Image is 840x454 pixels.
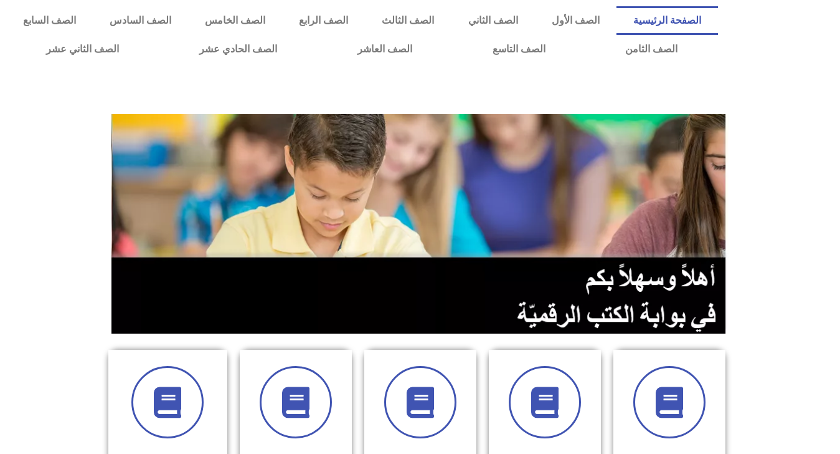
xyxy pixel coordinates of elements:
a: الصف الثاني عشر [6,35,159,64]
a: الصف الحادي عشر [159,35,318,64]
a: الصف الخامس [188,6,282,35]
a: الصف السابع [6,6,93,35]
a: الصف التاسع [452,35,585,64]
a: الصف الثامن [585,35,718,64]
a: الصف الرابع [282,6,365,35]
a: الصفحة الرئيسية [616,6,718,35]
a: الصف الثاني [451,6,535,35]
a: الصف الثالث [365,6,451,35]
a: الصف الأول [535,6,616,35]
a: الصف السادس [93,6,188,35]
a: الصف العاشر [318,35,453,64]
